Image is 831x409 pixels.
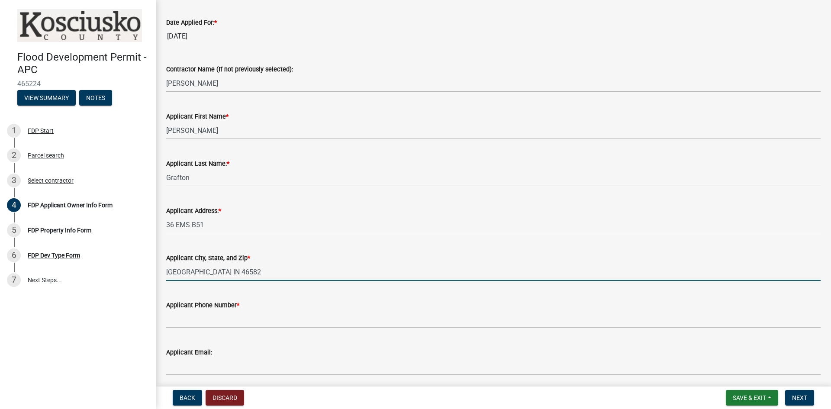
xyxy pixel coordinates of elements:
[180,394,195,401] span: Back
[7,198,21,212] div: 4
[17,90,76,106] button: View Summary
[7,223,21,237] div: 5
[166,20,217,26] label: Date Applied For:
[792,394,807,401] span: Next
[7,248,21,262] div: 6
[785,390,814,406] button: Next
[166,114,229,120] label: Applicant First Name
[166,303,239,309] label: Applicant Phone Number
[28,202,113,208] div: FDP Applicant Owner Info Form
[28,128,54,134] div: FDP Start
[17,9,142,42] img: Kosciusko County, Indiana
[206,390,244,406] button: Discard
[166,208,221,214] label: Applicant Address:
[79,95,112,102] wm-modal-confirm: Notes
[79,90,112,106] button: Notes
[28,177,74,184] div: Select contractor
[17,51,149,76] h4: Flood Development Permit - APC
[166,161,229,167] label: Applicant Last Name:
[17,95,76,102] wm-modal-confirm: Summary
[28,152,64,158] div: Parcel search
[166,350,212,356] label: Applicant Email:
[28,252,80,258] div: FDP Dev Type Form
[166,67,293,73] label: Contractor Name (If not previously selected):
[733,394,766,401] span: Save & Exit
[173,390,202,406] button: Back
[7,273,21,287] div: 7
[17,80,138,88] span: 465224
[726,390,778,406] button: Save & Exit
[7,174,21,187] div: 3
[28,227,91,233] div: FDP Property Info Form
[7,148,21,162] div: 2
[7,124,21,138] div: 1
[166,255,250,261] label: Applicant City, State, and Zip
